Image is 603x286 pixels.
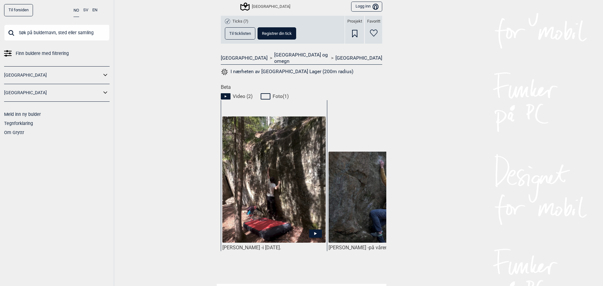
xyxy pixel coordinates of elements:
button: NO [73,4,79,17]
a: [GEOGRAPHIC_DATA] og omegn [274,52,329,65]
button: Logg inn [351,2,382,12]
img: Bjorghild pa Boston lager [329,152,432,243]
span: Foto ( 1 ) [273,93,289,100]
a: Til forsiden [4,4,33,16]
span: Favoritt [367,19,380,24]
button: Til ticklisten [225,27,255,40]
span: Finn buldere med filtrering [16,49,69,58]
span: Video ( 2 ) [233,93,253,100]
button: SV [83,4,88,16]
div: [PERSON_NAME] - [329,245,432,251]
a: [GEOGRAPHIC_DATA] [4,71,101,80]
span: på våren 2020. [369,245,402,251]
img: Andrej pa Boston lager [222,116,326,243]
button: I nærheten av [GEOGRAPHIC_DATA] Lager (200m radius) [221,68,353,76]
a: [GEOGRAPHIC_DATA] [221,55,268,61]
button: EN [92,4,97,16]
button: Registrer din tick [258,27,296,40]
a: Finn buldere med filtrering [4,49,110,58]
input: Søk på buldernavn, sted eller samling [4,24,110,41]
span: Til ticklisten [229,31,251,35]
span: Ticks (7) [232,19,248,24]
nav: > > [221,52,382,65]
span: i [DATE]. [263,245,281,251]
a: Meld inn ny bulder [4,112,41,117]
a: [GEOGRAPHIC_DATA] [335,55,382,61]
div: [GEOGRAPHIC_DATA] [241,3,290,10]
a: [GEOGRAPHIC_DATA] [4,88,101,97]
span: Registrer din tick [262,31,292,35]
div: Prosjekt [345,16,364,44]
div: Beta [217,84,386,276]
a: Om Gryttr [4,130,24,135]
a: Tegnforklaring [4,121,33,126]
div: [PERSON_NAME] - [222,245,326,251]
